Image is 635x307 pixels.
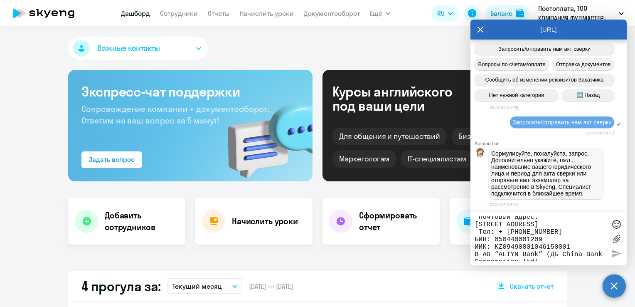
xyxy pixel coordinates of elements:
[359,210,433,233] h4: Сформировать отчет
[489,92,544,98] span: Нет нужной категории
[81,151,142,168] button: Задать вопрос
[437,8,445,18] span: RU
[332,84,475,113] div: Курсы английского под ваши цели
[81,83,299,100] h3: Экспресс-чат поддержки
[304,9,360,17] a: Документооборот
[610,233,623,245] label: Лимит 10 файлов
[249,282,293,291] span: [DATE] — [DATE]
[538,3,615,23] p: Постоплата, ТОО КОМПАНИЯ ФУДМАСТЕР-ТРЭЙД
[498,46,591,52] span: Запросить/отправить нам акт сверки
[89,154,135,164] div: Задать вопрос
[370,8,382,18] span: Ещё
[475,89,559,101] button: Нет нужной категории
[516,9,524,17] img: balance
[510,282,554,291] span: Скачать отчет
[240,9,294,17] a: Начислить уроки
[452,128,551,145] div: Бизнес и командировки
[431,5,459,22] button: RU
[478,61,546,67] span: Вопросы по счетам/оплате
[475,141,627,146] div: Autofaq bot
[485,5,529,22] button: Балансbalance
[105,210,179,233] h4: Добавить сотрудников
[512,119,612,126] span: Запросить/отправить нам акт сверки
[475,43,614,55] button: Запросить/отправить нам акт сверки
[172,281,222,291] p: Текущий месяц
[216,88,313,181] img: bg-img
[98,43,160,54] span: Важные контакты
[167,278,242,294] button: Текущий месяц
[332,150,396,168] div: Маркетологам
[556,61,611,67] span: Отправка документов
[68,37,208,60] button: Важные контакты
[576,92,600,98] span: ➡️ Назад
[232,215,298,227] h4: Начислить уроки
[552,58,614,70] button: Отправка документов
[475,58,549,70] button: Вопросы по счетам/оплате
[121,9,150,17] a: Дашборд
[81,104,269,126] span: Сопровождение компании + документооборот. Ответим на ваш вопрос за 5 минут!
[370,5,391,22] button: Ещё
[475,148,485,160] img: bot avatar
[401,150,473,168] div: IT-специалистам
[160,9,198,17] a: Сотрудники
[534,3,628,23] button: Постоплата, ТОО КОМПАНИЯ ФУДМАСТЕР-ТРЭЙД
[485,77,604,83] span: Сообщить об изменении реквизитов Заказчика
[490,105,518,110] time: 15:23:07[DATE]
[586,131,614,135] time: 15:23:14[DATE]
[475,74,614,86] button: Сообщить об изменении реквизитов Заказчика
[332,128,447,145] div: Для общения и путешествий
[208,9,230,17] a: Отчеты
[81,278,161,295] h2: 4 прогула за:
[562,89,614,101] button: ➡️ Назад
[490,8,512,18] div: Баланс
[490,202,518,206] time: 15:23:14[DATE]
[491,150,593,197] span: Сормулируйте, пожалуйста, запрос. Дополнительно укажите, пжл., наименование вашего юридического л...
